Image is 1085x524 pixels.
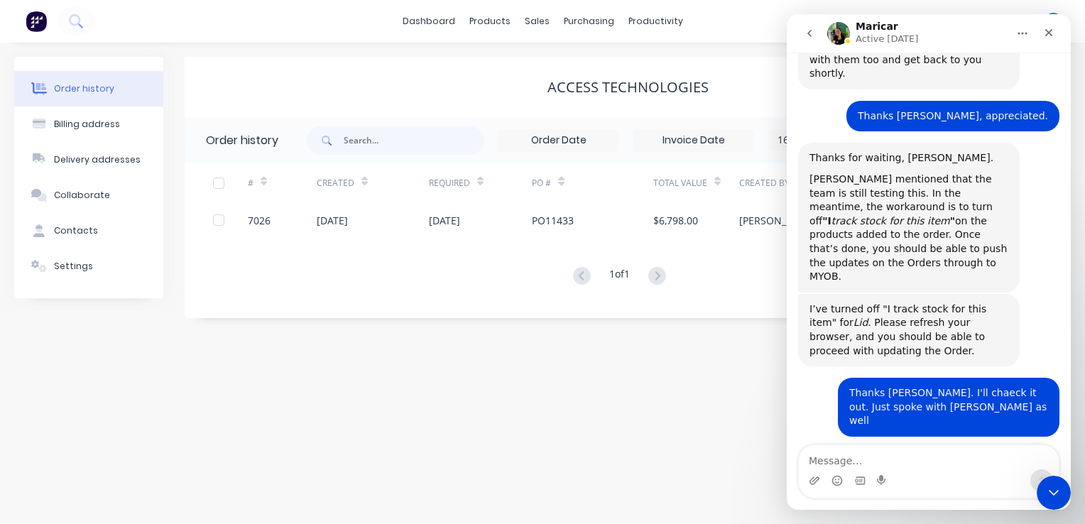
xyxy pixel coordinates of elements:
[54,224,98,237] div: Contacts
[653,163,739,202] div: Total Value
[14,107,163,142] button: Billing address
[462,11,518,32] div: products
[54,260,93,273] div: Settings
[429,177,470,190] div: Required
[396,11,462,32] a: dashboard
[739,213,797,228] div: [PERSON_NAME]
[518,11,557,32] div: sales
[769,132,888,148] div: 16 Statuses
[54,189,110,202] div: Collaborate
[557,11,621,32] div: purchasing
[739,163,825,202] div: Created By
[14,249,163,284] button: Settings
[248,177,253,190] div: #
[248,213,271,228] div: 7026
[14,178,163,213] button: Collaborate
[54,153,141,166] div: Delivery addresses
[26,11,47,32] img: Factory
[653,213,698,228] div: $6,798.00
[739,177,790,190] div: Created By
[317,213,348,228] div: [DATE]
[14,142,163,178] button: Delivery addresses
[787,14,1071,510] iframe: Intercom live chat
[532,177,551,190] div: PO #
[344,126,484,155] input: Search...
[54,82,114,95] div: Order history
[547,79,709,96] div: Access Technologies
[532,163,653,202] div: PO #
[634,130,753,151] input: Invoice Date
[248,163,317,202] div: #
[317,163,429,202] div: Created
[653,177,707,190] div: Total Value
[532,213,574,228] div: PO11433
[429,213,460,228] div: [DATE]
[429,163,533,202] div: Required
[317,177,354,190] div: Created
[206,132,278,149] div: Order history
[621,11,690,32] div: productivity
[1037,476,1071,510] iframe: Intercom live chat
[609,266,630,287] div: 1 of 1
[920,11,973,32] div: settings
[499,130,618,151] input: Order Date
[54,118,120,131] div: Billing address
[14,213,163,249] button: Contacts
[14,71,163,107] button: Order history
